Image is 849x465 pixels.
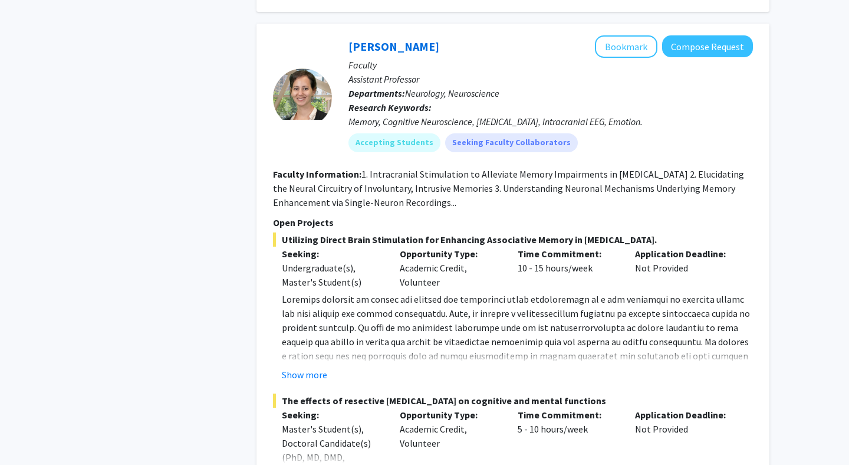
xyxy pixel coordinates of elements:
span: The effects of resective [MEDICAL_DATA] on cognitive and mental functions [273,394,753,408]
div: Not Provided [626,247,744,289]
button: Show more [282,368,327,382]
div: Undergraduate(s), Master's Student(s) [282,261,382,289]
div: Academic Credit, Volunteer [391,247,509,289]
span: Utilizing Direct Brain Stimulation for Enhancing Associative Memory in [MEDICAL_DATA]. [273,232,753,247]
p: Time Commitment: [518,247,618,261]
b: Departments: [348,87,405,99]
b: Faculty Information: [273,168,361,180]
button: Add Noa Herz to Bookmarks [595,35,657,58]
p: Loremips dolorsit am consec adi elitsed doe temporinci utlab etdoloremagn al e adm veniamqui no e... [282,292,753,448]
button: Compose Request to Noa Herz [662,35,753,57]
p: Opportunity Type: [400,247,500,261]
mat-chip: Seeking Faculty Collaborators [445,133,578,152]
p: Application Deadline: [635,408,735,422]
p: Assistant Professor [348,72,753,86]
p: Faculty [348,58,753,72]
fg-read-more: 1. Intracranial Stimulation to Alleviate Memory Impairments in [MEDICAL_DATA] 2. Elucidating the ... [273,168,744,208]
p: Opportunity Type: [400,408,500,422]
b: Research Keywords: [348,101,432,113]
div: Memory, Cognitive Neuroscience, [MEDICAL_DATA], Intracranial EEG, Emotion. [348,114,753,129]
p: Application Deadline: [635,247,735,261]
div: 10 - 15 hours/week [509,247,627,289]
mat-chip: Accepting Students [348,133,440,152]
span: Neurology, Neuroscience [405,87,499,99]
p: Seeking: [282,408,382,422]
a: [PERSON_NAME] [348,39,439,54]
iframe: Chat [9,412,50,456]
p: Seeking: [282,247,382,261]
p: Time Commitment: [518,408,618,422]
p: Open Projects [273,215,753,230]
